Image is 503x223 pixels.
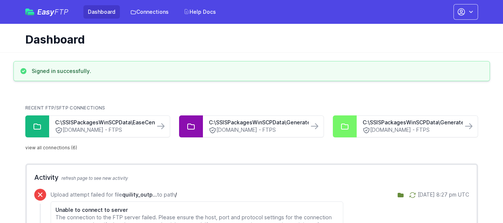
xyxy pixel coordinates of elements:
a: C:\SSISPackagesWinSCPData\EaseCentralConvert\Re... [55,119,149,126]
a: Connections [126,5,173,19]
h1: Dashboard [25,33,472,46]
a: view all connections (6) [25,145,77,151]
span: refresh page to see new activity [61,175,128,181]
div: [DATE] 8:27 pm UTC [418,191,469,198]
a: C:\SSISPackagesWinSCPData\Generate Reports To F... [363,119,456,126]
span: FTP [54,7,69,16]
a: EasyFTP [25,8,69,16]
a: C:\SSISPackagesWinSCPData\Generate Reports To F... [209,119,303,126]
a: [DOMAIN_NAME] - FTPS [55,126,149,134]
a: Dashboard [83,5,120,19]
a: [DOMAIN_NAME] - FTPS [209,126,303,134]
span: quility_output_11022023.csv [122,191,157,198]
p: Upload attempt failed for file to path [51,191,344,198]
a: [DOMAIN_NAME] - FTPS [363,126,456,134]
img: easyftp_logo.png [25,9,34,15]
h2: Activity [34,172,469,183]
span: / [175,191,177,198]
h6: Unable to connect to server [55,206,339,214]
h2: Recent FTP/SFTP Connections [25,105,478,111]
span: Easy [37,8,69,16]
h3: Signed in successfully. [32,67,91,75]
a: Help Docs [179,5,220,19]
